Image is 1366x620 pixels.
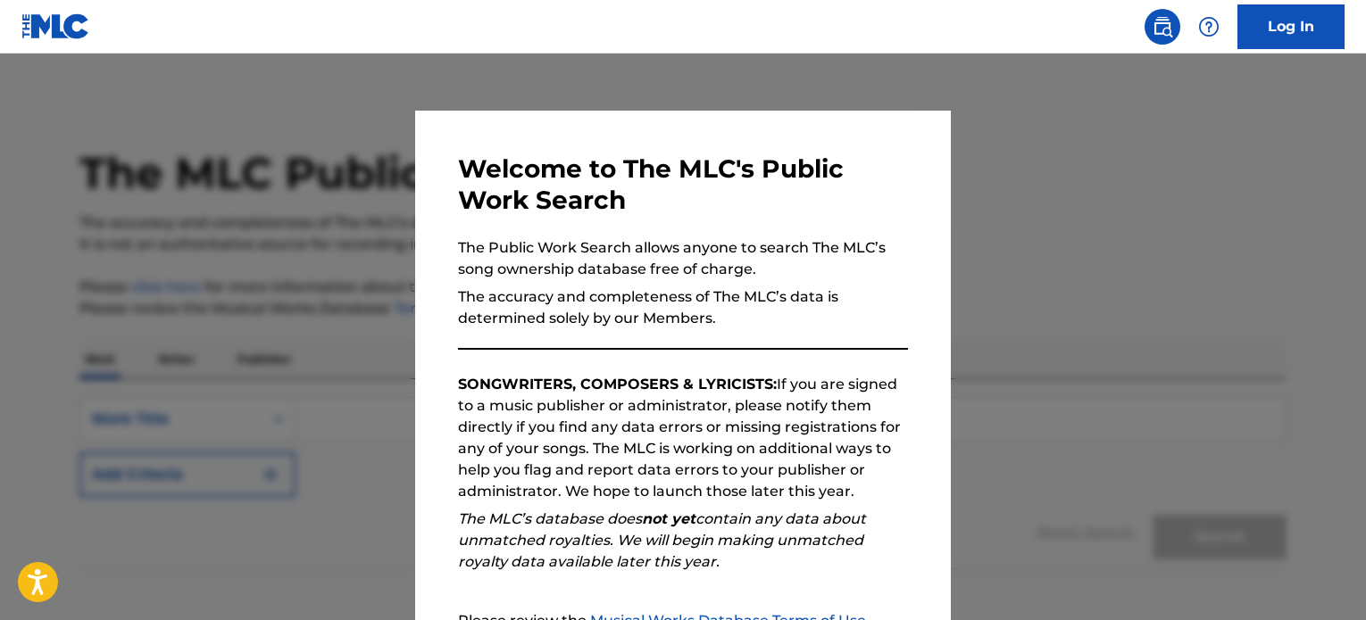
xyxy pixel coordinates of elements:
iframe: Chat Widget [1277,534,1366,620]
img: MLC Logo [21,13,90,39]
p: The Public Work Search allows anyone to search The MLC’s song ownership database free of charge. [458,237,908,280]
div: Help [1191,9,1227,45]
img: help [1198,16,1220,37]
a: Log In [1237,4,1345,49]
h3: Welcome to The MLC's Public Work Search [458,153,908,216]
p: The accuracy and completeness of The MLC’s data is determined solely by our Members. [458,286,908,329]
a: Public Search [1145,9,1180,45]
strong: not yet [642,510,695,527]
img: search [1152,16,1173,37]
strong: SONGWRITERS, COMPOSERS & LYRICISTS: [458,376,777,393]
em: The MLC’s database does contain any data about unmatched royalties. We will begin making unmatche... [458,510,866,570]
p: If you are signed to a music publisher or administrator, please notify them directly if you find ... [458,374,908,502]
